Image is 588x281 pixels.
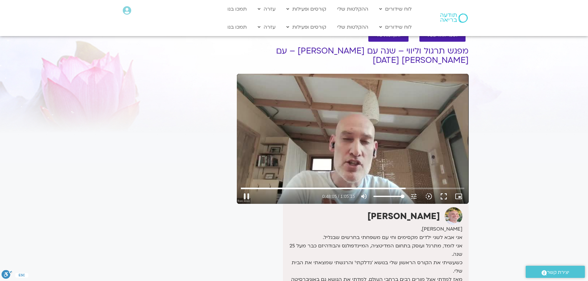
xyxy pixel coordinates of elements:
div: [PERSON_NAME], [284,225,462,233]
a: קורסים ופעילות [283,3,329,15]
div: כשעשיתי את הקורס הראשון שלי בנושא 'נדלקתי' והרגשתי שמצאתי את הבית שלי. [284,259,462,275]
span: להקלטות שלי [376,33,401,38]
img: רון אלון [445,207,462,225]
a: לוח שידורים [376,3,415,15]
a: עזרה [255,21,279,33]
a: יצירת קשר [526,266,585,278]
span: יצירת קשר [547,268,569,277]
a: ההקלטות שלי [334,21,371,33]
a: ההקלטות שלי [334,3,371,15]
a: תמכו בנו [224,3,250,15]
span: לספריית ה-VOD [427,33,458,38]
a: קורסים ופעילות [283,21,329,33]
strong: [PERSON_NAME] [367,210,440,222]
div: אני לומד, מתרגל ועוסק בתחום המדיטציה, המיינדפולנס והבודהיזם כבר מעל 25 שנה. [284,242,462,259]
a: תמכו בנו [224,21,250,33]
h1: מפגש תרגול וליווי – שנה עם [PERSON_NAME] – עם [PERSON_NAME] [DATE] [237,46,469,65]
a: עזרה [255,3,279,15]
img: תודעה בריאה [440,13,468,23]
div: אני אבא לשני ילדים מקסימים וחי עם משפחתי בחרשים שבגליל. [284,233,462,242]
a: לוח שידורים [376,21,415,33]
